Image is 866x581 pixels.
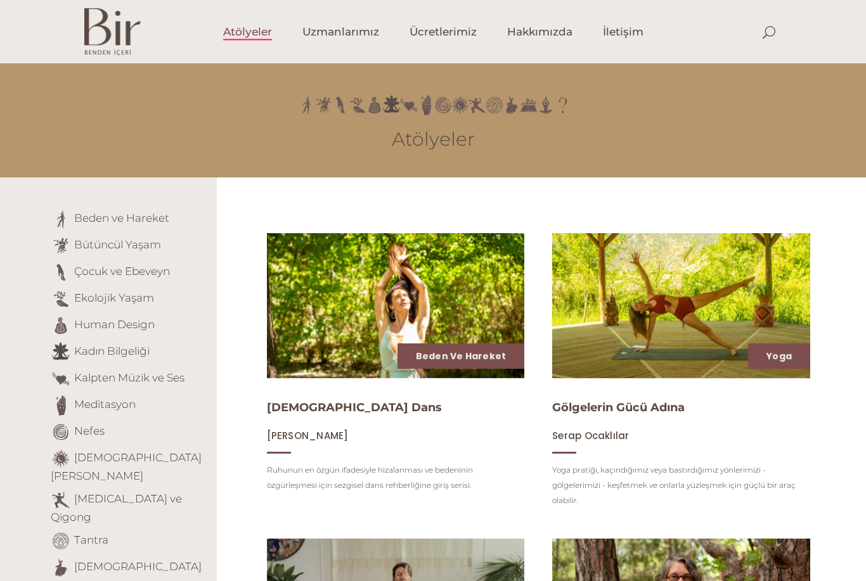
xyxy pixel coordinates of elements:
[416,350,506,362] a: Beden ve Hareket
[74,371,184,384] a: Kalpten Müzik ve Ses
[410,25,477,39] span: Ücretlerimiz
[74,533,108,546] a: Tantra
[74,318,155,331] a: Human Design
[267,430,349,442] a: [PERSON_NAME]
[603,25,643,39] span: İletişim
[74,425,105,437] a: Nefes
[74,398,136,411] a: Meditasyon
[74,345,150,357] a: Kadın Bilgeliği
[267,429,349,442] span: [PERSON_NAME]
[74,212,169,224] a: Beden ve Hareket
[552,463,810,508] p: Yoga pratiği, kaçındığımız veya bastırdığımız yönlerimizi - gölgelerimizi - keşfetmek ve onlarla ...
[51,492,182,523] a: [MEDICAL_DATA] ve Qigong
[267,400,442,414] a: [DEMOGRAPHIC_DATA] Dans
[552,430,629,442] a: Serap Ocaklılar
[74,560,202,573] a: [DEMOGRAPHIC_DATA]
[552,429,629,442] span: Serap Ocaklılar
[507,25,572,39] span: Hakkımızda
[223,25,272,39] span: Atölyeler
[552,400,685,414] a: Gölgelerin Gücü Adına
[74,238,161,251] a: Bütüncül Yaşam
[302,25,379,39] span: Uzmanlarımız
[267,463,525,493] p: Ruhunun en özgün ifadesiyle hizalanması ve bedeninin özgürleşmesi için sezgisel dans rehberliğine...
[74,265,170,278] a: Çocuk ve Ebeveyn
[74,291,154,304] a: Ekolojik Yaşam
[51,451,202,482] a: [DEMOGRAPHIC_DATA][PERSON_NAME]
[766,350,792,362] a: Yoga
